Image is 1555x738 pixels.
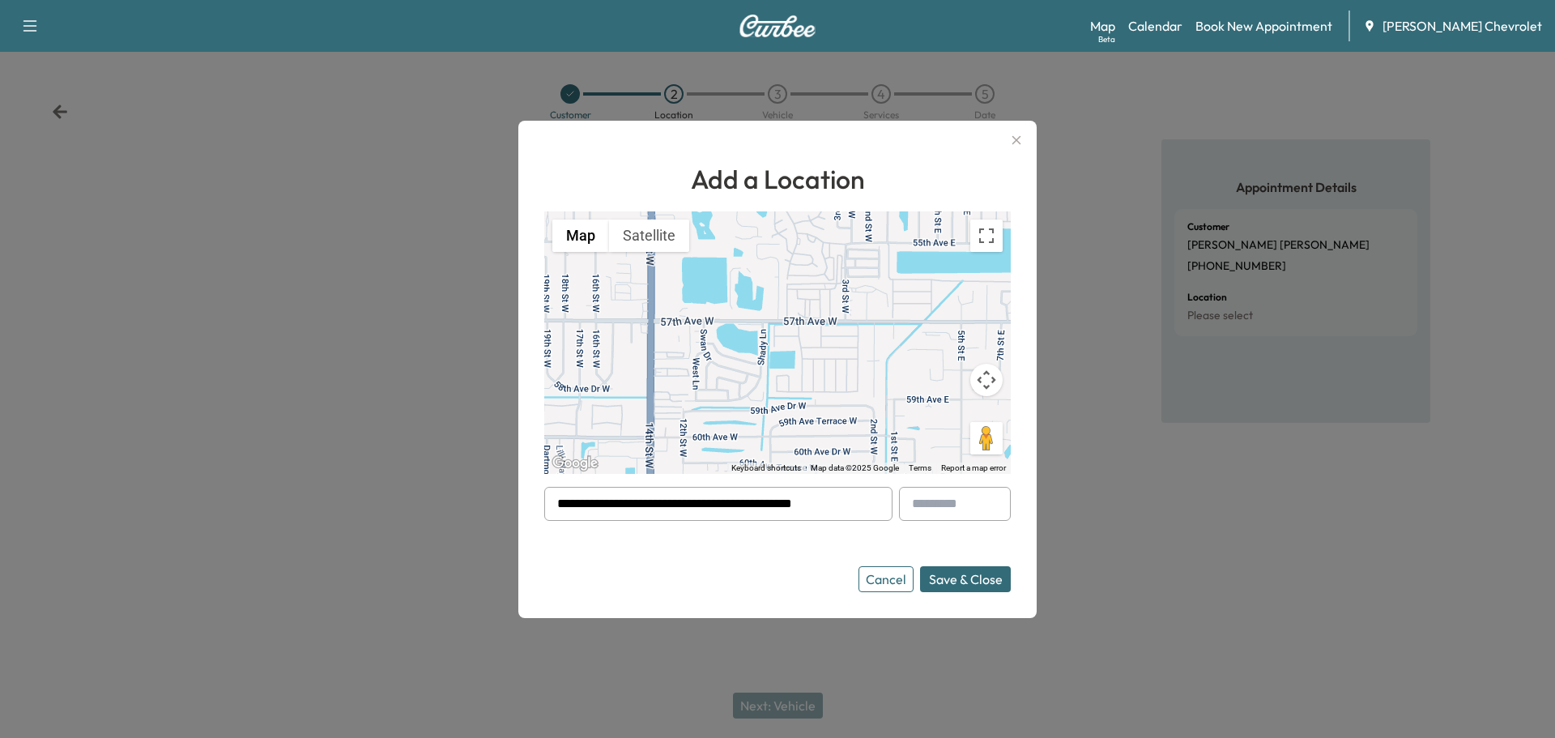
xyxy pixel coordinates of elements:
img: Google [548,453,602,474]
div: Beta [1098,33,1115,45]
button: Cancel [858,566,914,592]
button: Show street map [552,220,609,252]
h1: Add a Location [544,160,1011,198]
button: Keyboard shortcuts [731,463,801,474]
a: Terms (opens in new tab) [909,463,931,472]
a: MapBeta [1090,16,1115,36]
a: Book New Appointment [1195,16,1332,36]
button: Map camera controls [970,364,1003,396]
button: Show satellite imagery [609,220,689,252]
button: Toggle fullscreen view [970,220,1003,252]
button: Save & Close [920,566,1011,592]
a: Calendar [1128,16,1182,36]
a: Open this area in Google Maps (opens a new window) [548,453,602,474]
span: [PERSON_NAME] Chevrolet [1382,16,1542,36]
span: Map data ©2025 Google [811,463,899,472]
a: Report a map error [941,463,1006,472]
button: Drag Pegman onto the map to open Street View [970,422,1003,454]
img: Curbee Logo [739,15,816,37]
